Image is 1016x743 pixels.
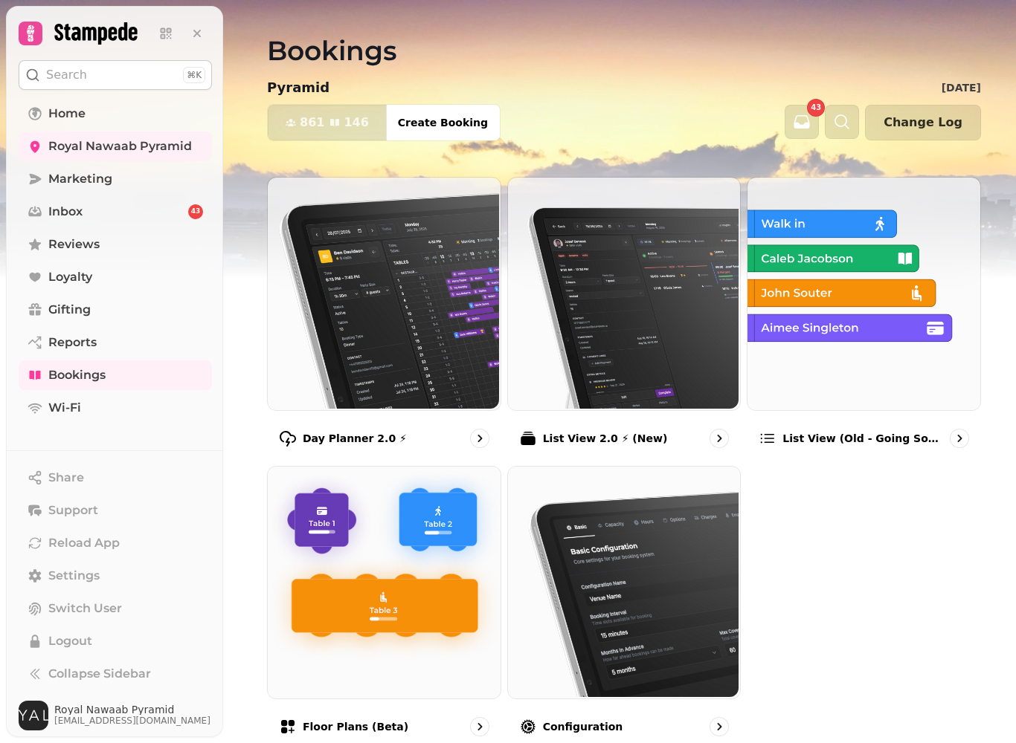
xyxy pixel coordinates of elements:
[865,105,981,140] button: Change Log
[19,328,212,357] a: Reports
[386,105,500,140] button: Create Booking
[712,719,727,734] svg: go to
[48,632,92,650] span: Logout
[268,105,387,140] button: 861146
[811,104,821,111] span: 43
[747,177,981,460] a: List view (Old - going soon)List view (Old - going soon)
[48,137,192,155] span: Royal Nawaab Pyramid
[543,719,623,734] p: Configuration
[267,77,329,98] p: Pyramid
[300,117,324,129] span: 861
[54,704,210,715] span: Royal Nawaab Pyramid
[19,230,212,259] a: Reviews
[48,366,106,384] span: Bookings
[48,469,84,487] span: Share
[884,117,962,129] span: Change Log
[19,496,212,525] button: Support
[942,80,981,95] p: [DATE]
[19,463,212,493] button: Share
[19,393,212,423] a: Wi-Fi
[266,465,499,698] img: Floor Plans (beta)
[48,534,120,552] span: Reload App
[19,132,212,161] a: Royal Nawaab Pyramid
[19,701,48,730] img: User avatar
[952,431,967,446] svg: go to
[19,295,212,325] a: Gifting
[398,117,488,128] span: Create Booking
[267,177,501,460] a: Day Planner 2.0 ⚡Day Planner 2.0 ⚡
[48,301,91,319] span: Gifting
[472,719,487,734] svg: go to
[48,334,97,351] span: Reports
[507,177,742,460] a: List View 2.0 ⚡ (New)List View 2.0 ⚡ (New)
[48,665,151,683] span: Collapse Sidebar
[303,719,408,734] p: Floor Plans (beta)
[48,268,92,286] span: Loyalty
[191,207,201,217] span: 43
[266,176,499,409] img: Day Planner 2.0 ⚡
[19,659,212,689] button: Collapse Sidebar
[19,360,212,390] a: Bookings
[48,502,98,519] span: Support
[19,197,212,227] a: Inbox43
[782,431,944,446] p: List view (Old - going soon)
[507,176,739,409] img: List View 2.0 ⚡ (New)
[507,465,739,698] img: Configuration
[48,170,112,188] span: Marketing
[19,561,212,591] a: Settings
[344,117,368,129] span: 146
[19,528,212,558] button: Reload App
[48,567,100,585] span: Settings
[472,431,487,446] svg: go to
[54,715,210,727] span: [EMAIL_ADDRESS][DOMAIN_NAME]
[19,60,212,90] button: Search⌘K
[303,431,407,446] p: Day Planner 2.0 ⚡
[19,164,212,194] a: Marketing
[19,626,212,656] button: Logout
[183,67,205,83] div: ⌘K
[19,99,212,129] a: Home
[48,600,122,617] span: Switch User
[746,176,979,409] img: List view (Old - going soon)
[48,203,83,221] span: Inbox
[19,594,212,623] button: Switch User
[48,105,86,123] span: Home
[543,431,668,446] p: List View 2.0 ⚡ (New)
[19,262,212,292] a: Loyalty
[48,399,81,417] span: Wi-Fi
[46,66,87,84] p: Search
[712,431,727,446] svg: go to
[19,701,212,730] button: User avatarRoyal Nawaab Pyramid[EMAIL_ADDRESS][DOMAIN_NAME]
[48,236,100,253] span: Reviews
